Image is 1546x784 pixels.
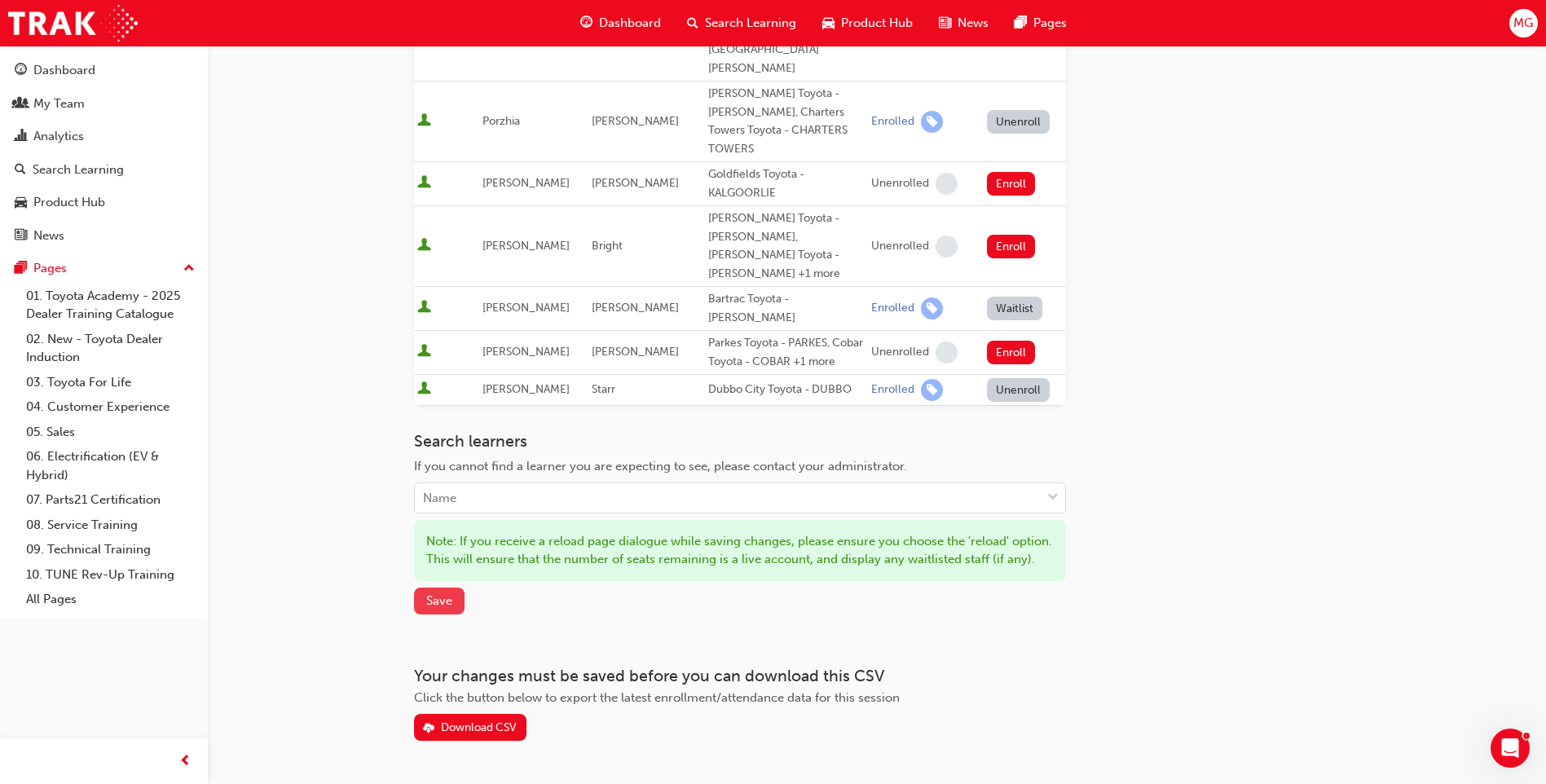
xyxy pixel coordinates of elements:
[822,13,835,33] span: car-icon
[921,297,943,319] span: learningRecordVerb_ENROLL-icon
[7,155,201,185] a: Search Learning
[414,690,900,705] span: Click the button below to export the latest enrollment/attendance data for this session
[15,196,27,210] span: car-icon
[987,341,1036,364] button: Enroll
[674,7,809,40] a: search-iconSearch Learning
[7,253,201,284] button: Pages
[592,176,679,190] span: [PERSON_NAME]
[936,173,958,195] span: learningRecordVerb_NONE-icon
[15,262,27,276] span: pages-icon
[20,537,201,562] a: 09. Technical Training
[414,432,1066,451] h3: Search learners
[423,722,434,736] span: download-icon
[871,301,914,316] div: Enrolled
[936,341,958,363] span: learningRecordVerb_NONE-icon
[33,127,84,146] div: Analytics
[7,55,201,86] a: Dashboard
[687,13,698,33] span: search-icon
[708,85,865,158] div: [PERSON_NAME] Toyota - [PERSON_NAME], Charters Towers Toyota - CHARTERS TOWERS
[926,7,1002,40] a: news-iconNews
[423,489,456,508] div: Name
[15,229,27,244] span: news-icon
[987,378,1050,402] button: Unenroll
[871,176,929,192] div: Unenrolled
[482,301,570,315] span: [PERSON_NAME]
[592,301,679,315] span: [PERSON_NAME]
[20,327,201,370] a: 02. New - Toyota Dealer Induction
[708,381,865,399] div: Dubbo City Toyota - DUBBO
[1015,13,1027,33] span: pages-icon
[179,751,192,772] span: prev-icon
[15,163,26,178] span: search-icon
[958,14,989,33] span: News
[1047,487,1059,509] span: down-icon
[1491,729,1530,768] iframe: Intercom live chat
[417,238,431,254] span: User is active
[33,227,64,245] div: News
[441,720,517,734] div: Download CSV
[33,95,85,113] div: My Team
[592,382,615,396] span: Starr
[482,239,570,253] span: [PERSON_NAME]
[708,334,865,371] div: Parkes Toyota - PARKES, Cobar Toyota - COBAR +1 more
[414,520,1066,581] div: Note: If you receive a reload page dialogue while saving changes, please ensure you choose the 'r...
[15,97,27,112] span: people-icon
[871,345,929,360] div: Unenrolled
[708,290,865,327] div: Bartrac Toyota - [PERSON_NAME]
[7,221,201,251] a: News
[708,165,865,202] div: Goldfields Toyota - KALGOORLIE
[7,187,201,218] a: Product Hub
[33,259,67,278] div: Pages
[871,114,914,130] div: Enrolled
[20,487,201,513] a: 07. Parts21 Certification
[20,562,201,588] a: 10. TUNE Rev-Up Training
[183,258,195,280] span: up-icon
[414,667,1066,685] h3: Your changes must be saved before you can download this CSV
[417,381,431,398] span: User is active
[414,459,907,473] span: If you cannot find a learner you are expecting to see, please contact your administrator.
[33,193,105,212] div: Product Hub
[1509,9,1538,37] button: MG
[567,7,674,40] a: guage-iconDashboard
[708,209,865,283] div: [PERSON_NAME] Toyota - [PERSON_NAME], [PERSON_NAME] Toyota - [PERSON_NAME] +1 more
[15,64,27,78] span: guage-icon
[987,110,1050,134] button: Unenroll
[20,284,201,327] a: 01. Toyota Academy - 2025 Dealer Training Catalogue
[20,370,201,395] a: 03. Toyota For Life
[921,111,943,133] span: learningRecordVerb_ENROLL-icon
[1033,14,1067,33] span: Pages
[7,121,201,152] a: Analytics
[482,176,570,190] span: [PERSON_NAME]
[482,382,570,396] span: [PERSON_NAME]
[7,89,201,119] a: My Team
[20,587,201,612] a: All Pages
[592,239,623,253] span: Bright
[417,300,431,316] span: User is active
[426,593,452,608] span: Save
[7,52,201,253] button: DashboardMy TeamAnalyticsSearch LearningProduct HubNews
[20,513,201,538] a: 08. Service Training
[705,14,796,33] span: Search Learning
[580,13,592,33] span: guage-icon
[417,175,431,192] span: User is active
[482,345,570,359] span: [PERSON_NAME]
[599,14,661,33] span: Dashboard
[1002,7,1080,40] a: pages-iconPages
[414,588,465,614] button: Save
[8,5,138,42] img: Trak
[809,7,926,40] a: car-iconProduct Hub
[15,130,27,144] span: chart-icon
[417,344,431,360] span: User is active
[417,113,431,130] span: User is active
[592,114,679,128] span: [PERSON_NAME]
[871,382,914,398] div: Enrolled
[987,297,1043,320] button: Waitlist
[987,172,1036,196] button: Enroll
[841,14,913,33] span: Product Hub
[921,379,943,401] span: learningRecordVerb_ENROLL-icon
[1513,14,1533,33] span: MG
[20,420,201,445] a: 05. Sales
[936,236,958,258] span: learningRecordVerb_NONE-icon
